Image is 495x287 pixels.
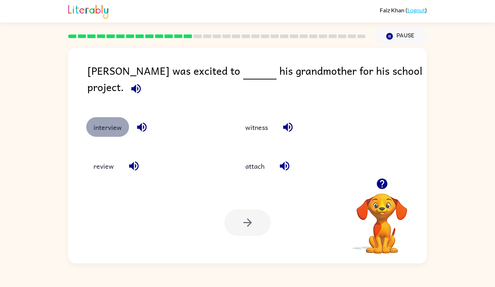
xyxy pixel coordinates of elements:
[68,3,108,19] img: Literably
[238,117,275,137] button: witness
[87,62,427,103] div: [PERSON_NAME] was excited to his grandmother for his school project.
[407,7,425,13] a: Logout
[346,182,418,255] video: Your browser must support playing .mp4 files to use Literably. Please try using another browser.
[380,7,405,13] span: Faiz Khan
[380,7,427,13] div: ( )
[238,156,272,176] button: attach
[374,28,427,45] button: Pause
[86,117,129,137] button: interview
[86,156,121,176] button: review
